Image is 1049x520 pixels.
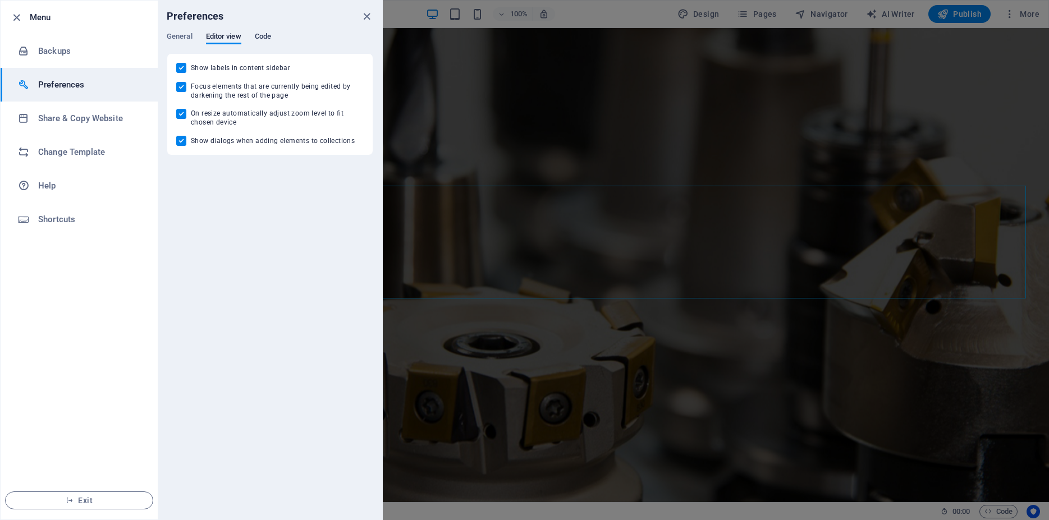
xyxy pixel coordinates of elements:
[206,30,241,45] span: Editor view
[15,496,144,505] span: Exit
[30,11,149,24] h6: Menu
[38,112,142,125] h6: Share & Copy Website
[38,213,142,226] h6: Shortcuts
[360,10,373,23] button: close
[1,169,158,203] a: Help
[255,30,271,45] span: Code
[191,109,364,127] span: On resize automatically adjust zoom level to fit chosen device
[191,82,364,100] span: Focus elements that are currently being edited by darkening the rest of the page
[38,145,142,159] h6: Change Template
[38,44,142,58] h6: Backups
[191,136,355,145] span: Show dialogs when adding elements to collections
[167,10,224,23] h6: Preferences
[167,30,193,45] span: General
[167,32,373,53] div: Preferences
[38,78,142,91] h6: Preferences
[191,63,290,72] span: Show labels in content sidebar
[38,179,142,192] h6: Help
[5,491,153,509] button: Exit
